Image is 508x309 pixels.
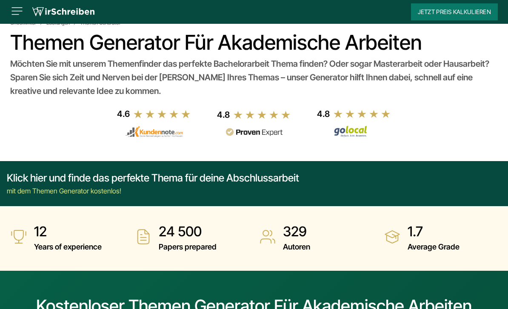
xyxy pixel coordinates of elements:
img: provenexpert reviews [225,128,283,136]
img: stars [333,109,391,119]
div: Möchten Sie mit unserem Themenfinder das perfekte Bachelorarbeit Thema finden? Oder sogar Mastera... [10,57,498,98]
div: mit dem Themen Generator kostenlos! [7,186,299,196]
img: Average Grade [384,228,401,245]
span: Papers prepared [159,240,217,254]
div: Klick hier und finde das perfekte Thema für deine Abschlussarbeit [7,171,299,185]
img: Autoren [259,228,276,245]
img: stars [233,110,291,119]
div: 4.8 [217,108,230,122]
img: stars [133,109,191,119]
span: Average Grade [408,240,459,254]
button: Jetzt Preis kalkulieren [411,3,498,20]
img: Wirschreiben Bewertungen [325,125,383,137]
div: 4.8 [317,107,330,121]
strong: 24 500 [159,223,217,240]
img: kundennote [125,126,183,137]
h1: Themen Generator für akademische Arbeiten [10,31,498,54]
img: Menu open [10,4,24,18]
div: 4.6 [117,107,130,121]
img: Years of experience [10,228,27,245]
span: Autoren [283,240,310,254]
img: logo wirschreiben [32,6,94,18]
img: Papers prepared [135,228,152,245]
strong: 12 [34,223,102,240]
strong: 1.7 [408,223,459,240]
strong: 329 [283,223,310,240]
span: Years of experience [34,240,102,254]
